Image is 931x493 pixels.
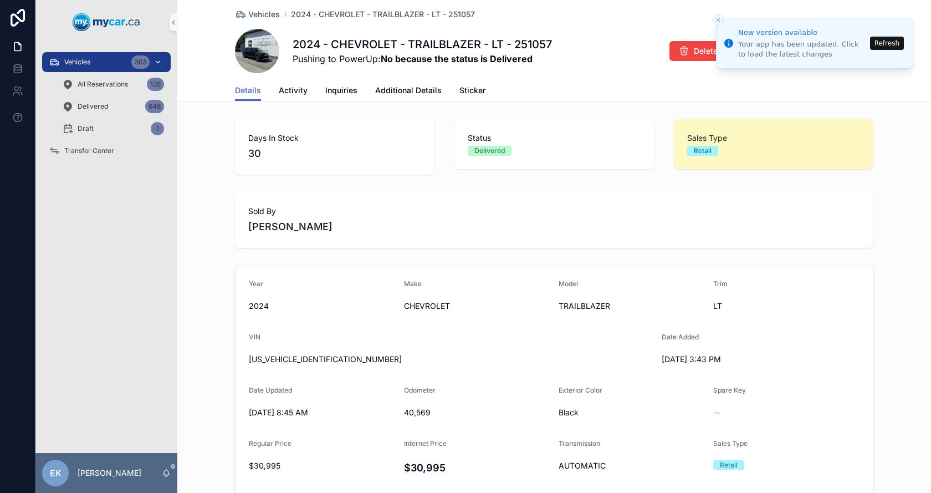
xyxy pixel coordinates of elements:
h1: 2024 - CHEVROLET - TRAILBLAZER - LT - 251057 [293,37,552,52]
span: Additional Details [375,85,442,96]
span: Draft [78,124,94,133]
span: VIN [249,333,260,341]
a: Inquiries [325,80,357,103]
div: 1 [151,122,164,135]
button: Delete Vehicle [669,41,756,61]
span: Days In Stock [248,133,421,144]
a: Additional Details [375,80,442,103]
span: [DATE] 3:43 PM [662,354,808,365]
img: App logo [73,13,140,31]
div: Delivered [474,146,505,156]
span: Sales Type [687,133,860,144]
span: Model [559,279,578,288]
span: TRAILBLAZER [559,301,704,312]
span: AUTOMATIC [559,460,704,471]
span: Transfer Center [64,146,114,155]
button: Refresh [870,37,904,50]
span: 2024 [249,301,395,312]
a: Vehicles [235,9,280,20]
p: [PERSON_NAME] [78,467,141,479]
span: Date Updated [249,386,292,394]
span: LT [713,301,860,312]
a: Details [235,80,261,101]
div: Your app has been updated. Click to load the latest changes [738,39,867,59]
span: Sales Type [713,439,748,448]
div: scrollable content [35,44,177,175]
span: Regular Price [249,439,291,448]
span: Pushing to PowerUp: [293,52,552,65]
span: EK [50,466,62,480]
span: Delivered [78,102,108,111]
span: All Reservations [78,80,128,89]
span: Sold By [248,206,860,217]
a: 2024 - CHEVROLET - TRAILBLAZER - LT - 251057 [291,9,475,20]
a: Vehicles363 [42,52,171,72]
span: Status [468,133,641,144]
a: All Reservations126 [55,74,171,94]
span: Spare Key [713,386,746,394]
h4: $30,995 [404,460,550,475]
div: 648 [145,100,164,113]
span: Exterior Color [559,386,602,394]
span: Black [559,407,704,418]
span: -- [713,407,720,418]
span: Activity [279,85,308,96]
span: Details [235,85,261,96]
div: New version available [738,27,867,38]
strong: No because the status is Delivered [381,53,533,64]
span: $30,995 [249,460,395,471]
a: Transfer Center [42,141,171,161]
span: 30 [248,146,421,161]
a: Delivered648 [55,96,171,116]
span: Year [249,279,263,288]
div: Retail [720,460,738,470]
span: Transmission [559,439,600,448]
button: Close toast [713,14,724,26]
a: Sticker [459,80,485,103]
span: Date Added [662,333,699,341]
div: 363 [131,55,150,69]
span: 40,569 [404,407,550,418]
span: Internet Price [404,439,447,448]
span: [DATE] 8:45 AM [249,407,395,418]
span: Vehicles [248,9,280,20]
div: Retail [694,146,712,156]
a: Draft1 [55,119,171,139]
span: [PERSON_NAME] [248,219,332,235]
span: Sticker [459,85,485,96]
span: Odometer [404,386,436,394]
a: Activity [279,80,308,103]
div: 126 [147,78,164,91]
span: Make [404,279,422,288]
span: Trim [713,279,728,288]
span: CHEVROLET [404,301,550,312]
span: Vehicles [64,58,90,67]
span: Delete Vehicle [694,45,747,57]
span: [US_VEHICLE_IDENTIFICATION_NUMBER] [249,354,653,365]
span: Inquiries [325,85,357,96]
